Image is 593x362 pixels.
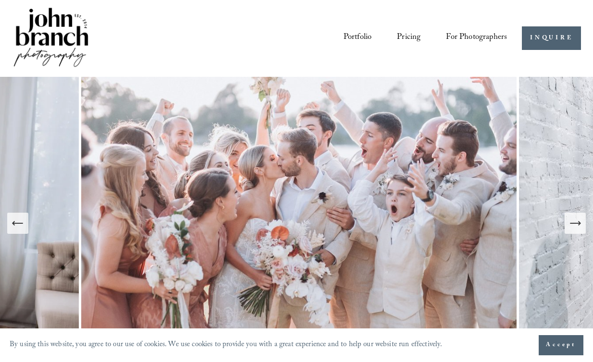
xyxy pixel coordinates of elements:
[565,213,586,234] button: Next Slide
[546,340,576,350] span: Accept
[446,30,507,47] a: folder dropdown
[344,30,371,47] a: Portfolio
[446,30,507,46] span: For Photographers
[7,213,28,234] button: Previous Slide
[539,335,583,355] button: Accept
[522,26,581,50] a: INQUIRE
[12,6,90,71] img: John Branch IV Photography
[397,30,420,47] a: Pricing
[10,338,442,352] p: By using this website, you agree to our use of cookies. We use cookies to provide you with a grea...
